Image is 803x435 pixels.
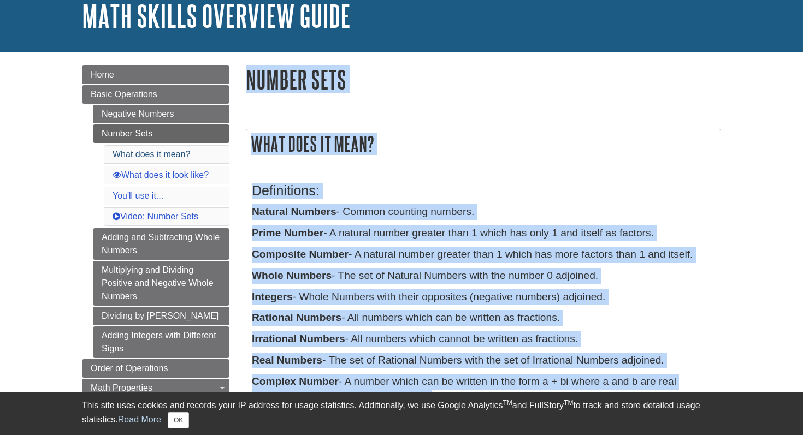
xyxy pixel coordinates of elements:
span: Basic Operations [91,90,157,99]
a: What does it look like? [113,170,209,180]
a: Adding Integers with Different Signs [93,326,229,358]
h1: Number Sets [246,65,721,93]
p: - A natural number greater than 1 which has more factors than 1 and itself. [252,247,715,263]
p: - A natural number greater than 1 which has only 1 and itself as factors. [252,225,715,241]
p: - All numbers which can be written as fractions. [252,310,715,326]
sup: TM [564,399,573,407]
p: - A number which can be written in the form a + bi where a and b are real numbers and i is the sq... [252,374,715,406]
p: - All numbers which cannot be written as fractions. [252,331,715,347]
b: Rational Numbers [252,312,341,323]
h2: What does it mean? [246,129,721,158]
a: Read More [118,415,161,424]
b: Composite Number [252,248,349,260]
p: - Whole Numbers with their opposites (negative numbers) adjoined. [252,289,715,305]
button: Close [168,412,189,428]
h3: Definitions: [252,183,715,199]
a: Number Sets [93,124,229,143]
b: Prime Number [252,227,323,239]
b: Complex Number [252,376,339,387]
p: - The set of Natural Numbers with the number 0 adjoined. [252,268,715,284]
b: Natural Numbers [252,206,336,217]
a: Negative Numbers [93,105,229,123]
a: What does it mean? [113,150,190,159]
span: Home [91,70,114,79]
div: This site uses cookies and records your IP address for usage statistics. Additionally, we use Goo... [82,399,721,428]
b: Irrational Numbers [252,333,345,344]
a: Multiplying and Dividing Positive and Negative Whole Numbers [93,261,229,306]
a: You'll use it... [113,191,163,200]
a: Dividing by [PERSON_NAME] [93,307,229,325]
a: Adding and Subtracting Whole Numbers [93,228,229,260]
a: Video: Number Sets [113,212,198,221]
b: Real Numbers [252,354,322,366]
b: Integers [252,291,293,302]
a: Home [82,65,229,84]
a: Basic Operations [82,85,229,104]
span: Order of Operations [91,364,168,373]
p: - Common counting numbers. [252,204,715,220]
p: - The set of Rational Numbers with the set of Irrational Numbers adjoined. [252,353,715,368]
a: Math Properties [82,379,229,397]
a: Order of Operations [82,359,229,378]
b: Whole Numbers [252,270,332,281]
span: Math Properties [91,383,152,392]
sup: TM [503,399,512,407]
